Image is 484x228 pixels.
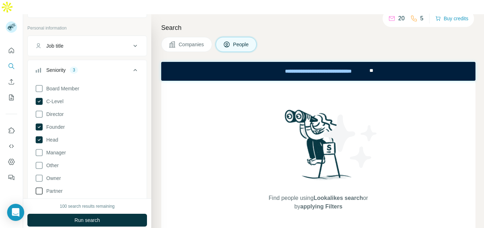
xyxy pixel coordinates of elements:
[43,85,79,92] span: Board Member
[6,75,17,88] button: Enrich CSV
[6,155,17,168] button: Dashboard
[6,91,17,104] button: My lists
[420,14,423,23] p: 5
[43,162,59,169] span: Other
[7,204,24,221] div: Open Intercom Messenger
[46,67,65,74] div: Seniority
[314,195,363,201] span: Lookalikes search
[6,171,17,184] button: Feedback
[70,67,78,73] div: 3
[398,14,405,23] p: 20
[27,25,147,31] p: Personal information
[179,41,205,48] span: Companies
[28,62,147,81] button: Seniority3
[161,62,475,81] iframe: Banner
[43,123,65,131] span: Founder
[43,187,63,195] span: Partner
[74,217,100,224] span: Run search
[161,23,475,33] h4: Search
[43,175,61,182] span: Owner
[43,111,64,118] span: Director
[43,149,66,156] span: Manager
[319,109,383,173] img: Surfe Illustration - Stars
[6,60,17,73] button: Search
[6,124,17,137] button: Use Surfe on LinkedIn
[43,98,63,105] span: C-Level
[6,140,17,153] button: Use Surfe API
[6,44,17,57] button: Quick start
[46,42,63,49] div: Job title
[233,41,249,48] span: People
[282,108,356,187] img: Surfe Illustration - Woman searching with binoculars
[300,203,342,210] span: applying Filters
[27,214,147,227] button: Run search
[43,136,58,143] span: Head
[261,194,375,211] span: Find people using or by
[28,37,147,54] button: Job title
[435,14,468,23] button: Buy credits
[60,203,115,210] div: 100 search results remaining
